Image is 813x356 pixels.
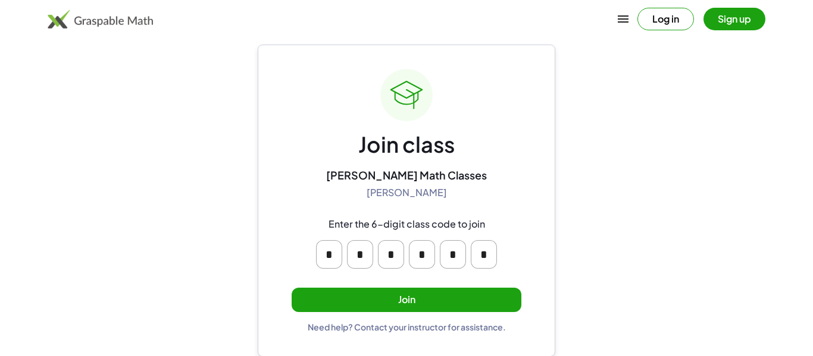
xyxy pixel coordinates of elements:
input: Please enter OTP character 1 [316,240,342,269]
input: Please enter OTP character 2 [347,240,373,269]
button: Sign up [703,8,765,30]
input: Please enter OTP character 6 [471,240,497,269]
div: Enter the 6-digit class code to join [329,218,485,231]
input: Please enter OTP character 4 [409,240,435,269]
div: [PERSON_NAME] Math Classes [326,168,487,182]
button: Join [292,288,521,312]
div: [PERSON_NAME] [367,187,447,199]
div: Join class [358,131,455,159]
input: Please enter OTP character 3 [378,240,404,269]
div: Need help? Contact your instructor for assistance. [308,322,506,332]
input: Please enter OTP character 5 [440,240,466,269]
button: Log in [637,8,694,30]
